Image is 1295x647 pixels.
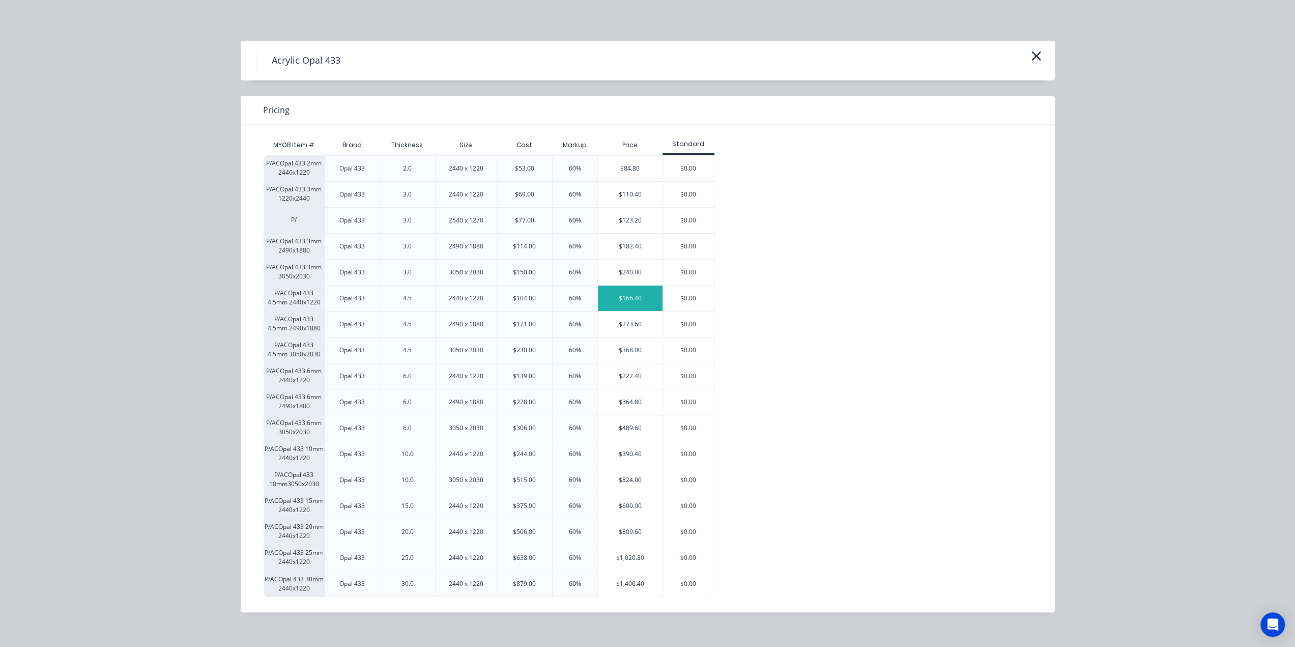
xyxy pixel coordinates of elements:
div: P/ [264,207,325,233]
div: $84.80 [598,156,663,181]
div: Opal 433 [339,449,365,459]
div: 60% [569,268,581,277]
div: Opal 433 [339,294,365,303]
div: P/ACOpal 433 10mm 2440x1220 [264,441,325,467]
div: 60% [569,346,581,355]
div: Standard [663,139,714,149]
div: 2440 x 1220 [449,294,483,303]
div: $0.00 [663,389,714,415]
div: Opal 433 [339,553,365,562]
div: $0.00 [663,234,714,259]
div: 60% [569,501,581,511]
div: 2.0 [403,164,412,173]
div: $824.00 [598,467,663,493]
div: 3.0 [403,216,412,225]
div: 2490 x 1880 [449,242,483,251]
div: 15.0 [401,501,414,511]
div: 2440 x 1220 [449,553,483,562]
div: $0.00 [663,493,714,519]
div: $1,406.40 [598,571,663,597]
div: 2440 x 1220 [449,449,483,459]
div: $228.00 [513,398,536,407]
div: $0.00 [663,441,714,467]
div: 6.0 [403,424,412,433]
div: Opal 433 [339,242,365,251]
div: $879.00 [513,579,536,588]
div: $123.20 [598,208,663,233]
div: $171.00 [513,320,536,329]
div: Opal 433 [339,579,365,588]
div: $77.00 [515,216,534,225]
div: MYOB Item # [264,135,325,155]
div: 60% [569,527,581,537]
div: $114.00 [513,242,536,251]
div: P/ACOpal 433 4.5mm 2440x1220 [264,285,325,311]
div: P/ACOpal 433 20mm 2440x1220 [264,519,325,545]
div: Open Intercom Messenger [1260,612,1285,637]
div: 60% [569,372,581,381]
div: $364.80 [598,389,663,415]
div: 60% [569,294,581,303]
div: P/ACOpal 433 3mm 3050x2030 [264,259,325,285]
div: 3.0 [403,242,412,251]
div: P/ACOpal 433 30mm 2440x1220 [264,571,325,597]
div: 2440 x 1220 [449,164,483,173]
div: Opal 433 [339,398,365,407]
div: $230.00 [513,346,536,355]
div: $506.00 [513,527,536,537]
div: $368.00 [598,337,663,363]
div: 10.0 [401,475,414,485]
div: Opal 433 [339,346,365,355]
div: 3050 x 2030 [449,424,483,433]
div: $273.60 [598,312,663,337]
div: $0.00 [663,337,714,363]
div: $638.00 [513,553,536,562]
div: P/ACOpal 433 15mm 2440x1220 [264,493,325,519]
div: 25.0 [401,553,414,562]
div: $0.00 [663,545,714,571]
div: $0.00 [663,312,714,337]
div: Opal 433 [339,320,365,329]
div: Opal 433 [339,527,365,537]
div: 60% [569,398,581,407]
div: 2490 x 1880 [449,398,483,407]
div: P/ACOpal 433 6mm 2440x1220 [264,363,325,389]
div: 60% [569,579,581,588]
div: P/ACOpal 433 4.5mm 3050x2030 [264,337,325,363]
div: $104.00 [513,294,536,303]
div: $0.00 [663,208,714,233]
div: $0.00 [663,571,714,597]
div: 2540 x 1270 [449,216,483,225]
div: $110.40 [598,182,663,207]
div: P/ACOpal 433 25mm 2440x1220 [264,545,325,571]
div: 3.0 [403,268,412,277]
div: 60% [569,242,581,251]
div: Opal 433 [339,190,365,199]
div: Opal 433 [339,216,365,225]
div: Cost [497,135,552,155]
div: $0.00 [663,156,714,181]
div: $0.00 [663,286,714,311]
div: $150.00 [513,268,536,277]
div: $390.40 [598,441,663,467]
div: 2440 x 1220 [449,579,483,588]
div: $139.00 [513,372,536,381]
div: 4.5 [403,320,412,329]
div: $69.00 [515,190,534,199]
div: $1,020.80 [598,545,663,571]
div: 2440 x 1220 [449,501,483,511]
div: $222.40 [598,363,663,389]
div: $809.60 [598,519,663,545]
div: 3.0 [403,190,412,199]
div: P/ACOpal 433 6mm 3050x2030 [264,415,325,441]
div: $244.00 [513,449,536,459]
div: Opal 433 [339,501,365,511]
div: 3050 x 2030 [449,346,483,355]
div: $0.00 [663,519,714,545]
div: 2440 x 1220 [449,190,483,199]
div: $0.00 [663,467,714,493]
div: $182.40 [598,234,663,259]
div: 4.5 [403,294,412,303]
h4: Acrylic Opal 433 [256,51,356,70]
div: P/ACOpal 433 10mm3050x2030 [264,467,325,493]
